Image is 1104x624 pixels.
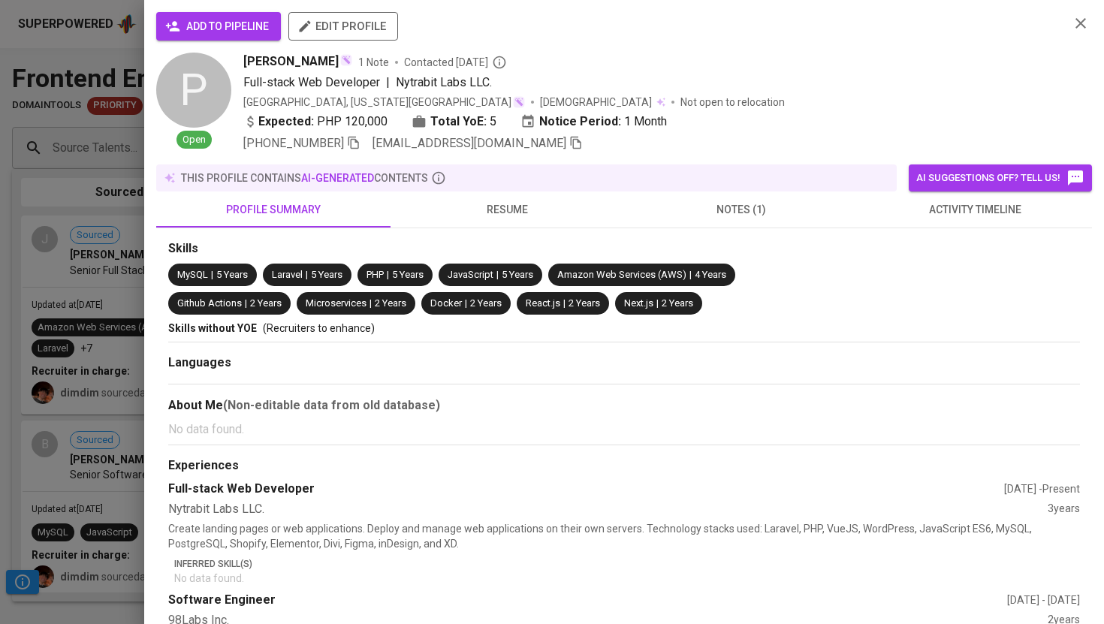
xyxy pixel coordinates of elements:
div: About Me [168,396,1080,414]
p: Create landing pages or web applications. Deploy and manage web applications on their own servers... [168,521,1080,551]
span: 2 Years [250,297,282,309]
p: this profile contains contents [181,170,428,185]
div: Software Engineer [168,592,1007,609]
p: No data found. [168,421,1080,439]
span: 2 Years [470,297,502,309]
span: AI suggestions off? Tell us! [916,169,1084,187]
span: Laravel [272,269,303,280]
span: | [245,297,247,311]
span: | [306,268,308,282]
a: edit profile [288,20,398,32]
span: add to pipeline [168,17,269,36]
span: Microservices [306,297,366,309]
span: [PERSON_NAME] [243,53,339,71]
span: resume [400,200,616,219]
div: PHP 120,000 [243,113,388,131]
span: 5 Years [311,269,342,280]
span: 5 Years [502,269,533,280]
b: Total YoE: [430,113,487,131]
svg: By Philippines recruiter [492,55,507,70]
span: | [465,297,467,311]
div: Skills [168,240,1080,258]
span: | [387,268,389,282]
span: (Recruiters to enhance) [263,322,375,334]
div: [DATE] - [DATE] [1007,592,1080,607]
span: Next.js [624,297,653,309]
div: Experiences [168,457,1080,475]
button: edit profile [288,12,398,41]
span: profile summary [165,200,382,219]
span: [EMAIL_ADDRESS][DOMAIN_NAME] [373,136,566,150]
span: PHP [366,269,384,280]
span: | [563,297,566,311]
span: React.js [526,297,560,309]
span: Github Actions [177,297,242,309]
span: | [211,268,213,282]
img: magic_wand.svg [513,96,525,108]
span: | [656,297,659,311]
div: P [156,53,231,128]
button: add to pipeline [156,12,281,41]
span: 1 Note [358,55,389,70]
span: notes (1) [633,200,849,219]
span: | [496,268,499,282]
div: 3 years [1048,501,1080,518]
div: Languages [168,354,1080,372]
div: Nytrabit Labs LLC. [168,501,1048,518]
span: 5 Years [392,269,424,280]
span: [PHONE_NUMBER] [243,136,344,150]
b: (Non-editable data from old database) [223,398,440,412]
span: Skills without YOE [168,322,257,334]
span: Docker [430,297,462,309]
span: edit profile [300,17,386,36]
button: AI suggestions off? Tell us! [909,164,1092,191]
span: Open [176,133,212,147]
p: Inferred Skill(s) [174,557,1080,571]
span: Full-stack Web Developer [243,75,380,89]
div: [GEOGRAPHIC_DATA], [US_STATE][GEOGRAPHIC_DATA] [243,95,525,110]
div: 1 Month [520,113,667,131]
span: 5 [490,113,496,131]
b: Notice Period: [539,113,621,131]
span: Contacted [DATE] [404,55,507,70]
span: Amazon Web Services (AWS) [557,269,686,280]
span: 5 Years [216,269,248,280]
img: magic_wand.svg [340,54,352,66]
div: Full-stack Web Developer [168,481,1004,498]
span: 2 Years [375,297,406,309]
span: JavaScript [448,269,493,280]
span: 4 Years [695,269,726,280]
span: | [689,268,692,282]
p: No data found. [174,571,1080,586]
span: | [370,297,372,311]
span: MySQL [177,269,208,280]
span: | [386,74,390,92]
div: [DATE] - Present [1004,481,1080,496]
span: Nytrabit Labs LLC. [396,75,492,89]
p: Not open to relocation [680,95,785,110]
span: [DEMOGRAPHIC_DATA] [540,95,654,110]
span: AI-generated [301,172,374,184]
span: 2 Years [569,297,600,309]
b: Expected: [258,113,314,131]
span: activity timeline [867,200,1084,219]
span: 2 Years [662,297,693,309]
